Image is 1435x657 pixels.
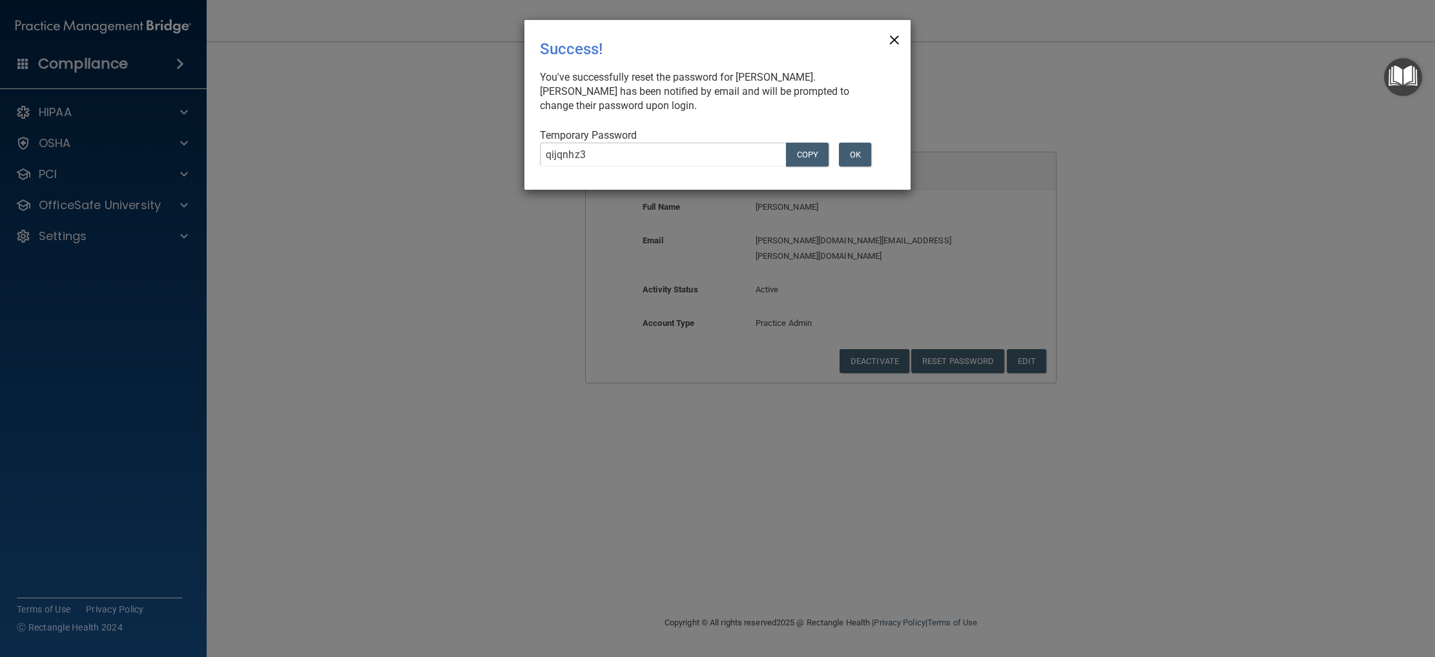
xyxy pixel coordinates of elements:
[889,25,900,51] span: ×
[1384,58,1422,96] button: Open Resource Center
[839,143,871,167] button: OK
[540,129,637,141] span: Temporary Password
[540,30,842,68] div: Success!
[786,143,829,167] button: COPY
[1212,565,1420,617] iframe: Drift Widget Chat Controller
[540,70,885,113] div: You've successfully reset the password for [PERSON_NAME]. [PERSON_NAME] has been notified by emai...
